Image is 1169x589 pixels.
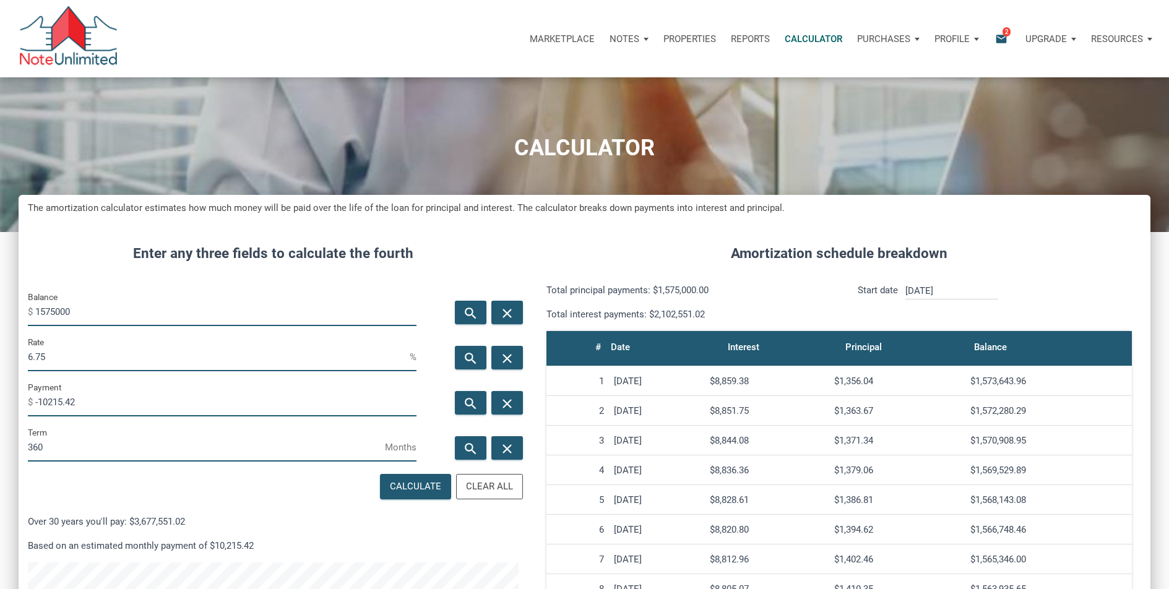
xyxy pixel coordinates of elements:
[710,376,824,387] div: $8,859.38
[970,376,1127,387] div: $1,573,643.96
[491,346,523,369] button: close
[777,20,850,58] a: Calculator
[970,494,1127,505] div: $1,568,143.08
[834,524,961,535] div: $1,394.62
[380,474,451,499] button: Calculate
[28,425,47,440] label: Term
[834,554,961,565] div: $1,402.46
[499,306,514,321] i: close
[491,436,523,460] button: close
[1025,33,1067,45] p: Upgrade
[614,524,700,535] div: [DATE]
[491,301,523,324] button: close
[1091,33,1143,45] p: Resources
[410,347,416,367] span: %
[28,380,61,395] label: Payment
[1084,20,1160,58] button: Resources
[551,554,604,565] div: 7
[785,33,842,45] p: Calculator
[710,494,824,505] div: $8,828.61
[28,302,35,322] span: $
[602,20,656,58] button: Notes
[385,437,416,457] span: Months
[499,441,514,457] i: close
[463,396,478,411] i: search
[390,479,441,494] div: Calculate
[595,338,601,356] div: #
[499,396,514,411] i: close
[28,392,35,412] span: $
[522,20,602,58] button: Marketplace
[986,20,1018,58] button: email2
[546,283,830,298] p: Total principal payments: $1,575,000.00
[28,538,519,553] p: Based on an estimated monthly payment of $10,215.42
[455,436,486,460] button: search
[970,405,1127,416] div: $1,572,280.29
[530,33,595,45] p: Marketplace
[723,20,777,58] button: Reports
[499,351,514,366] i: close
[455,391,486,415] button: search
[551,524,604,535] div: 6
[551,435,604,446] div: 3
[710,435,824,446] div: $8,844.08
[994,32,1009,46] i: email
[934,33,970,45] p: Profile
[858,283,898,322] p: Start date
[834,435,961,446] div: $1,371.34
[463,351,478,366] i: search
[927,20,986,58] button: Profile
[610,33,639,45] p: Notes
[551,376,604,387] div: 1
[614,405,700,416] div: [DATE]
[28,201,1141,215] h5: The amortization calculator estimates how much money will be paid over the life of the loan for p...
[970,435,1127,446] div: $1,570,908.95
[28,243,519,264] h4: Enter any three fields to calculate the fourth
[710,524,824,535] div: $8,820.80
[834,376,961,387] div: $1,356.04
[35,389,416,416] input: Payment
[731,33,770,45] p: Reports
[970,554,1127,565] div: $1,565,346.00
[614,376,700,387] div: [DATE]
[28,290,58,304] label: Balance
[455,301,486,324] button: search
[614,435,700,446] div: [DATE]
[466,479,513,494] div: Clear All
[1003,27,1011,37] span: 2
[546,307,830,322] p: Total interest payments: $2,102,551.02
[656,20,723,58] a: Properties
[710,405,824,416] div: $8,851.75
[1018,20,1084,58] button: Upgrade
[614,494,700,505] div: [DATE]
[28,514,519,529] p: Over 30 years you'll pay: $3,677,551.02
[710,554,824,565] div: $8,812.96
[728,338,759,356] div: Interest
[611,338,630,356] div: Date
[9,135,1160,161] h1: CALCULATOR
[463,441,478,457] i: search
[845,338,882,356] div: Principal
[614,554,700,565] div: [DATE]
[491,391,523,415] button: close
[456,474,523,499] button: Clear All
[551,494,604,505] div: 5
[28,343,410,371] input: Rate
[834,405,961,416] div: $1,363.67
[19,6,118,71] img: NoteUnlimited
[710,465,824,476] div: $8,836.36
[850,20,927,58] button: Purchases
[970,465,1127,476] div: $1,569,529.89
[463,306,478,321] i: search
[663,33,716,45] p: Properties
[551,405,604,416] div: 2
[974,338,1007,356] div: Balance
[455,346,486,369] button: search
[614,465,700,476] div: [DATE]
[970,524,1127,535] div: $1,566,748.46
